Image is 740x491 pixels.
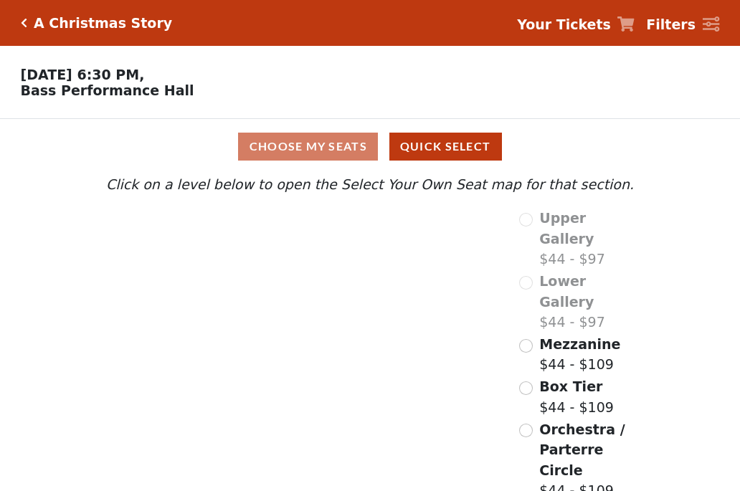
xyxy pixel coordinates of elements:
label: $44 - $109 [539,376,614,417]
strong: Your Tickets [517,16,611,32]
span: Orchestra / Parterre Circle [539,421,625,478]
label: $44 - $109 [539,334,620,375]
span: Lower Gallery [539,273,594,310]
label: $44 - $97 [539,271,637,333]
label: $44 - $97 [539,208,637,270]
span: Mezzanine [539,336,620,352]
h5: A Christmas Story [34,15,172,32]
span: Box Tier [539,378,602,394]
a: Filters [646,14,719,35]
span: Upper Gallery [539,210,594,247]
path: Upper Gallery - Seats Available: 0 [173,215,336,254]
a: Click here to go back to filters [21,18,27,28]
button: Quick Select [389,133,502,161]
path: Orchestra / Parterre Circle - Seats Available: 253 [263,351,429,451]
a: Your Tickets [517,14,635,35]
strong: Filters [646,16,696,32]
p: Click on a level below to open the Select Your Own Seat map for that section. [103,174,637,195]
path: Lower Gallery - Seats Available: 0 [186,247,359,302]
